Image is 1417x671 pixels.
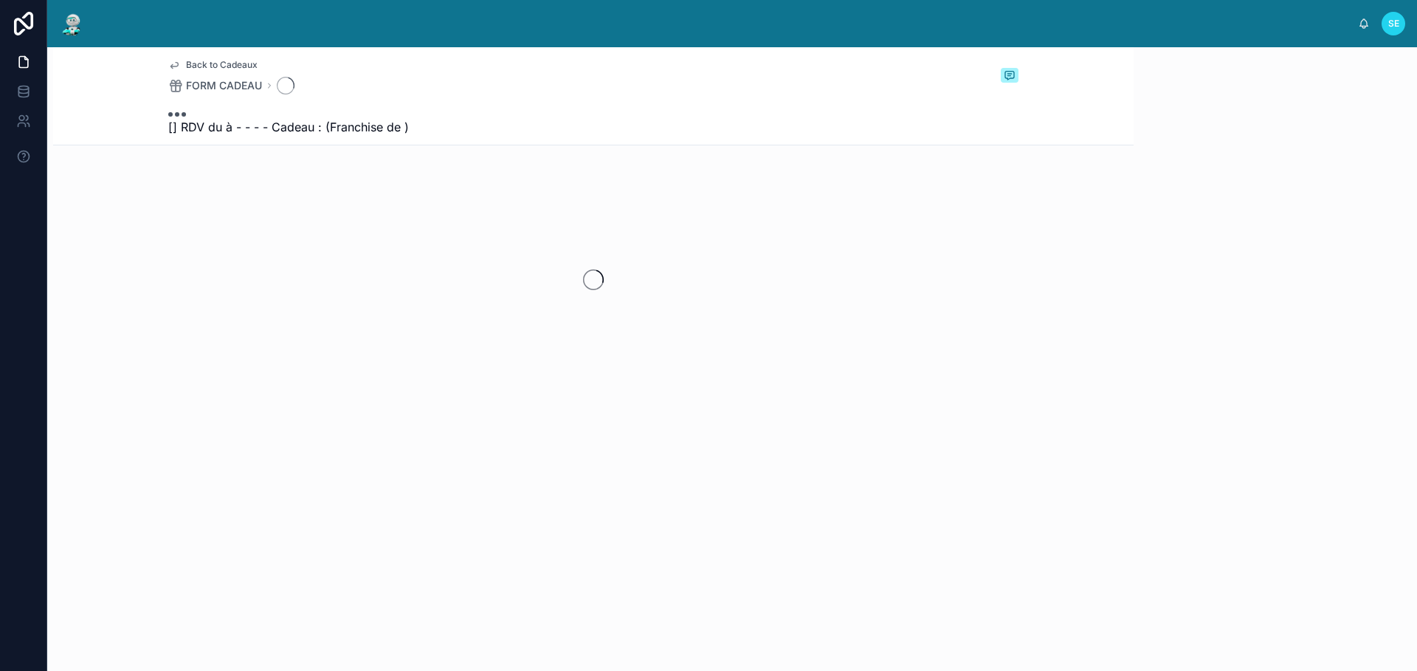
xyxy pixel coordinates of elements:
[168,59,258,71] a: Back to Cadeaux
[186,59,258,71] span: Back to Cadeaux
[97,7,1358,13] div: scrollable content
[168,118,409,136] span: [] RDV du à - - - - Cadeau : (Franchise de )
[186,78,262,93] span: FORM CADEAU
[59,12,86,35] img: App logo
[1388,18,1399,30] span: SE
[168,78,262,93] a: FORM CADEAU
